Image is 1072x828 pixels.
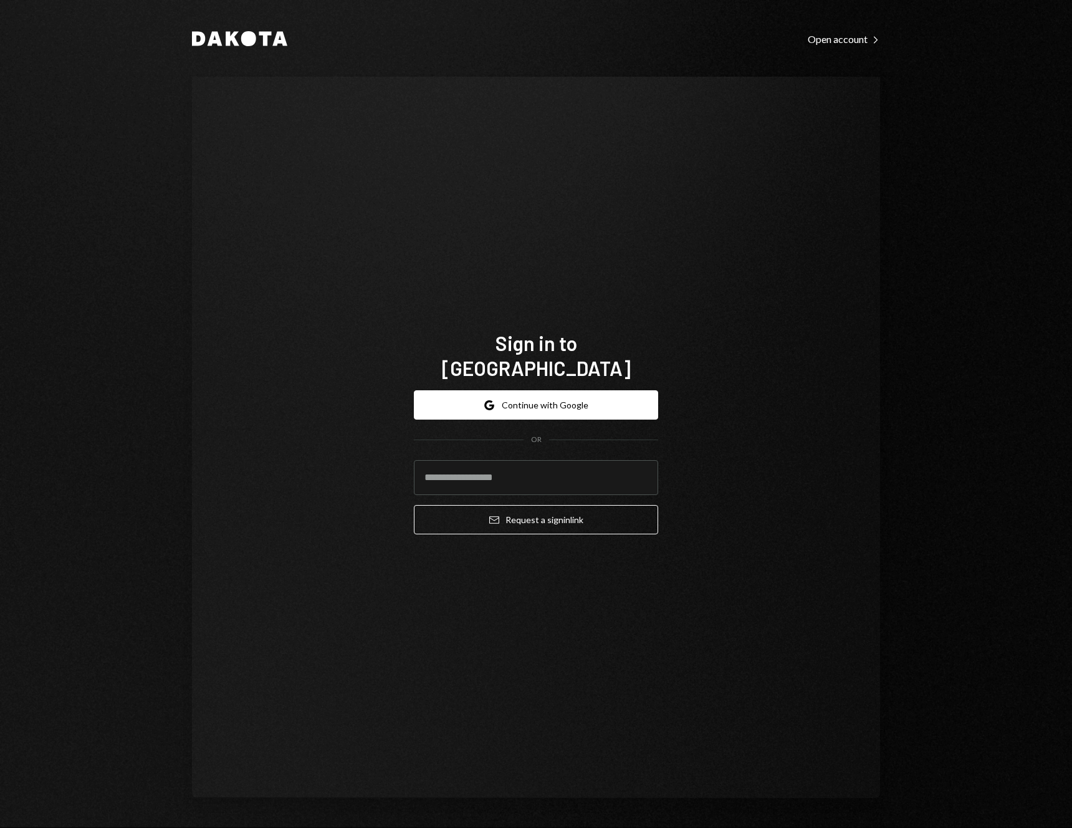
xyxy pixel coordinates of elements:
div: OR [531,435,542,445]
div: Open account [808,33,880,46]
a: Open account [808,32,880,46]
button: Request a signinlink [414,505,658,534]
button: Continue with Google [414,390,658,420]
h1: Sign in to [GEOGRAPHIC_DATA] [414,330,658,380]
